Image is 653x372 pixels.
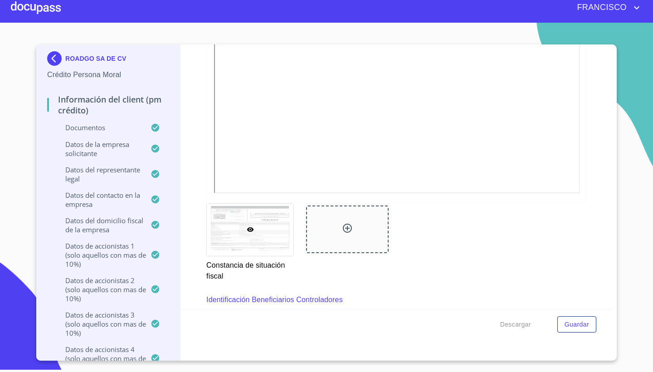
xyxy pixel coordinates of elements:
[47,191,151,209] p: Datos del contacto en la empresa
[47,345,151,372] p: Datos de accionistas 4 (solo aquellos con mas de 10%)
[206,256,293,282] p: Constancia de situación fiscal
[500,319,531,330] span: Descargar
[47,276,151,303] p: Datos de accionistas 2 (solo aquellos con mas de 10%)
[47,69,169,80] p: Crédito Persona Moral
[47,140,151,158] p: Datos de la empresa solicitante
[47,216,151,234] p: Datos del domicilio fiscal de la empresa
[47,51,65,66] img: Docupass spot blue
[65,55,126,62] p: ROADGO SA DE CV
[47,310,151,338] p: Datos de accionistas 3 (solo aquellos con mas de 10%)
[570,0,642,15] button: account of current user
[47,241,151,269] p: Datos de accionistas 1 (solo aquellos con mas de 10%)
[47,94,169,116] p: Información del Client (PM crédito)
[47,123,151,132] p: Documentos
[570,0,631,15] span: FRANCISCO
[206,294,343,305] p: Identificación Beneficiarios Controladores
[47,165,151,183] p: Datos del representante legal
[565,319,589,330] span: Guardar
